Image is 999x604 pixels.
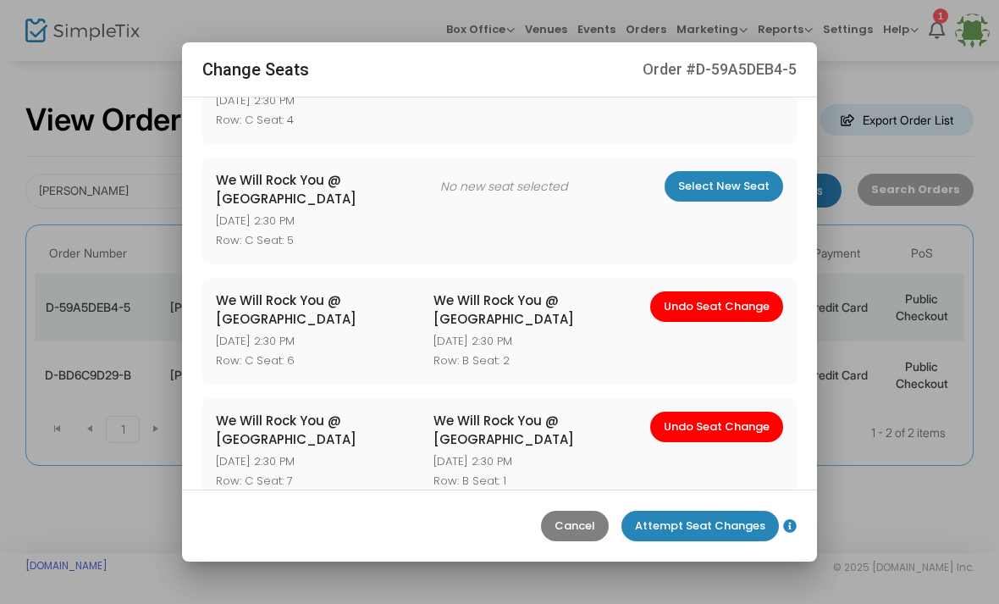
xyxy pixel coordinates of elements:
span: [DATE] 2:30 PM [433,333,644,350]
span: [DATE] 2:30 PM [216,333,427,350]
span: Row: C Seat: 4 [216,112,433,129]
m-button: Attempt Seat Changes [621,511,779,541]
span: No new seat selected [440,178,658,196]
span: Order #D-59A5DEB4-5 [643,56,797,83]
span: Row: C Seat: 6 [216,352,427,369]
span: [DATE] 2:30 PM [216,92,433,109]
span: Row: B Seat: 1 [433,473,644,490]
span: [DATE] 2:30 PM [216,453,427,470]
m-button: Undo Seat Change [650,291,783,322]
span: Row: C Seat: 5 [216,232,433,249]
span: [DATE] 2:30 PM [433,453,644,470]
span: We Will Rock You @ [GEOGRAPHIC_DATA] [433,291,644,330]
span: We Will Rock You @ [GEOGRAPHIC_DATA] [216,291,427,330]
m-button: Cancel [541,511,609,541]
h2: Change Seats [202,56,309,83]
span: [DATE] 2:30 PM [216,213,433,230]
span: Row: B Seat: 2 [433,352,644,369]
span: We Will Rock You @ [GEOGRAPHIC_DATA] [433,412,644,450]
span: We Will Rock You @ [GEOGRAPHIC_DATA] [216,412,427,450]
m-button: Undo Seat Change [650,412,783,442]
m-button: Select New Seat [665,171,783,202]
span: Row: C Seat: 7 [216,473,427,490]
span: We Will Rock You @ [GEOGRAPHIC_DATA] [216,171,433,209]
